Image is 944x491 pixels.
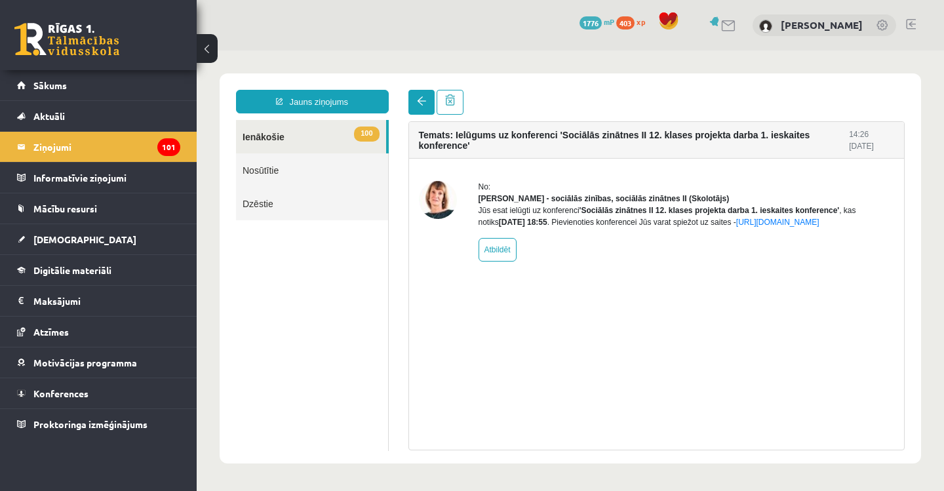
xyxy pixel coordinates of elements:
[282,187,320,211] a: Atbildēt
[33,387,88,399] span: Konferences
[39,103,191,136] a: Nosūtītie
[33,110,65,122] span: Aktuāli
[33,233,136,245] span: [DEMOGRAPHIC_DATA]
[302,167,351,176] b: [DATE] 18:55
[33,203,97,214] span: Mācību resursi
[282,130,698,142] div: No:
[222,79,653,100] h4: Temats: Ielūgums uz konferenci 'Sociālās zinātnes II 12. klases projekta darba 1. ieskaites konfe...
[616,16,652,27] a: 403 xp
[33,132,180,162] legend: Ziņojumi
[759,20,772,33] img: Evelīna Marija Beitāne
[17,409,180,439] a: Proktoringa izmēģinājums
[652,78,698,102] div: 14:26 [DATE]
[580,16,614,27] a: 1776 mP
[282,154,698,178] div: Jūs esat ielūgti uz konferenci , kas notiks . Pievienoties konferencei Jūs varat spiežot uz saites -
[17,70,180,100] a: Sākums
[17,378,180,408] a: Konferences
[616,16,635,29] span: 403
[33,418,147,430] span: Proktoringa izmēģinājums
[33,163,180,193] legend: Informatīvie ziņojumi
[17,347,180,378] a: Motivācijas programma
[540,167,623,176] a: [URL][DOMAIN_NAME]
[282,144,533,153] strong: [PERSON_NAME] - sociālās zinības, sociālās zinātnes II (Skolotājs)
[33,286,180,316] legend: Maksājumi
[157,76,182,91] span: 100
[17,255,180,285] a: Digitālie materiāli
[637,16,645,27] span: xp
[33,357,137,368] span: Motivācijas programma
[222,130,260,168] img: Anita Jozus - sociālās zinības, sociālās zinātnes II
[33,79,67,91] span: Sākums
[14,23,119,56] a: Rīgas 1. Tālmācības vidusskola
[17,163,180,193] a: Informatīvie ziņojumi
[17,132,180,162] a: Ziņojumi101
[781,18,863,31] a: [PERSON_NAME]
[17,224,180,254] a: [DEMOGRAPHIC_DATA]
[604,16,614,27] span: mP
[383,155,643,165] b: 'Sociālās zinātnes II 12. klases projekta darba 1. ieskaites konference'
[33,264,111,276] span: Digitālie materiāli
[17,286,180,316] a: Maksājumi
[17,193,180,224] a: Mācību resursi
[39,39,192,63] a: Jauns ziņojums
[580,16,602,29] span: 1776
[39,69,189,103] a: 100Ienākošie
[33,326,69,338] span: Atzīmes
[157,138,180,156] i: 101
[17,101,180,131] a: Aktuāli
[39,136,191,170] a: Dzēstie
[17,317,180,347] a: Atzīmes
